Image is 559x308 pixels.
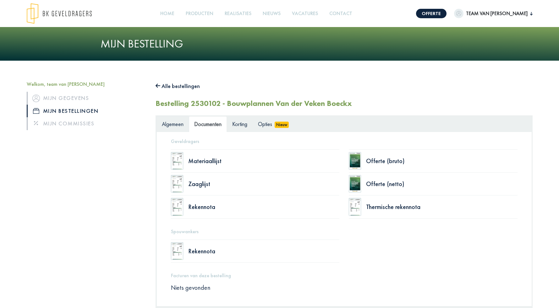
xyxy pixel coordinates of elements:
[156,99,352,108] h2: Bestelling 2530102 - Bouwplannen Van der Veken Boeckx
[171,152,184,170] img: doc
[171,272,518,278] h5: Facturen van deze bestelling
[183,7,216,21] a: Producten
[260,7,283,21] a: Nieuws
[27,105,146,117] a: iconMijn bestellingen
[416,9,447,18] a: Offerte
[188,181,340,187] div: Zaaglijst
[366,181,518,187] div: Offerte (netto)
[194,120,222,128] span: Documenten
[366,204,518,210] div: Thermische rekennota
[171,138,518,144] h5: Geveldragers
[454,9,533,18] button: team van [PERSON_NAME]
[166,283,522,292] div: Niets gevonden
[222,7,254,21] a: Realisaties
[32,95,40,102] img: icon
[289,7,321,21] a: Vacatures
[366,158,518,164] div: Offerte (bruto)
[188,204,340,210] div: Rekennota
[33,108,39,114] img: icon
[171,228,518,234] h5: Spouwankers
[101,37,459,51] h1: Mijn bestelling
[232,120,247,128] span: Korting
[156,116,532,132] ul: Tabs
[454,9,463,18] img: dummypic.png
[349,152,361,170] img: doc
[27,117,146,130] a: Mijn commissies
[349,175,361,193] img: doc
[156,81,200,91] button: Alle bestellingen
[171,175,184,193] img: doc
[27,92,146,104] a: iconMijn gegevens
[463,10,530,17] span: team van [PERSON_NAME]
[27,3,92,24] img: logo
[171,198,184,216] img: doc
[27,81,146,87] h5: Welkom, team van [PERSON_NAME]
[327,7,355,21] a: Contact
[171,242,184,260] img: doc
[188,158,340,164] div: Materiaallijst
[188,248,340,254] div: Rekennota
[258,120,272,128] span: Opties
[158,7,177,21] a: Home
[162,120,184,128] span: Algemeen
[275,122,289,128] span: Nieuw
[349,198,361,216] img: doc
